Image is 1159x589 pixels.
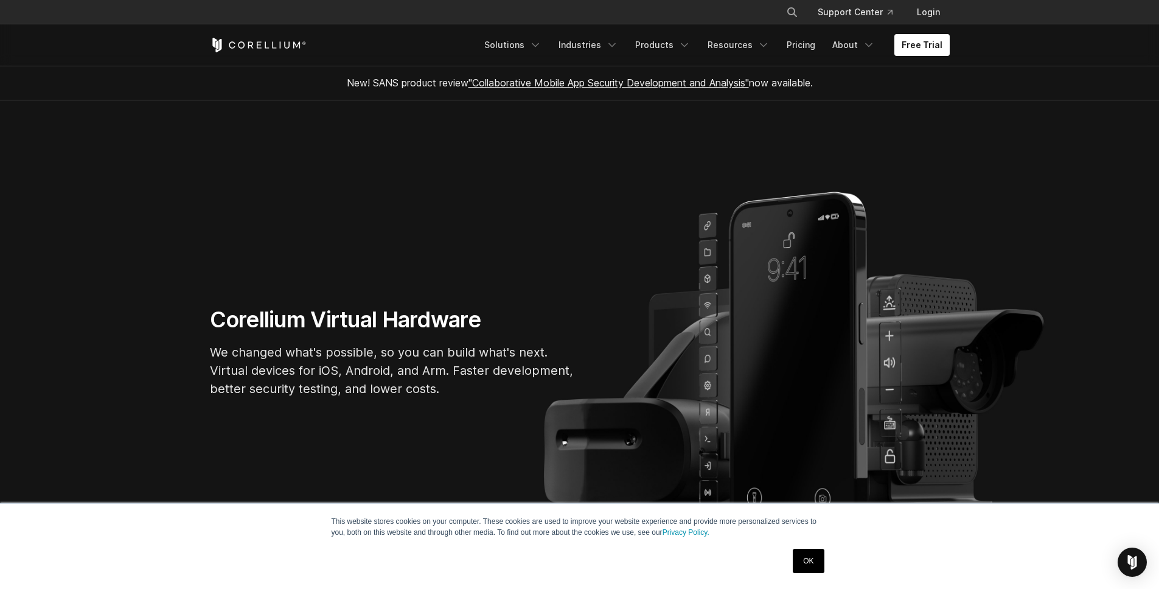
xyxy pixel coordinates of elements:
p: This website stores cookies on your computer. These cookies are used to improve your website expe... [332,516,828,538]
a: "Collaborative Mobile App Security Development and Analysis" [468,77,749,89]
a: Products [628,34,698,56]
a: Privacy Policy. [663,528,709,537]
div: Open Intercom Messenger [1118,548,1147,577]
div: Navigation Menu [477,34,950,56]
a: Pricing [779,34,823,56]
span: New! SANS product review now available. [347,77,813,89]
p: We changed what's possible, so you can build what's next. Virtual devices for iOS, Android, and A... [210,343,575,398]
a: OK [793,549,824,573]
a: Resources [700,34,777,56]
a: Industries [551,34,625,56]
a: Support Center [808,1,902,23]
h1: Corellium Virtual Hardware [210,306,575,333]
a: Free Trial [894,34,950,56]
button: Search [781,1,803,23]
a: Login [907,1,950,23]
a: About [825,34,882,56]
div: Navigation Menu [771,1,950,23]
a: Corellium Home [210,38,307,52]
a: Solutions [477,34,549,56]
